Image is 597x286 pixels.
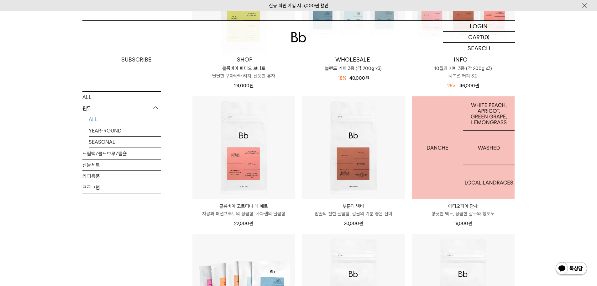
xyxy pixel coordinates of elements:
p: 원두 [82,103,161,114]
p: 10월의 커피 3종 (각 200g x3) [412,65,515,72]
a: 10월의 커피 3종 (각 200g x3) 시즈널 커피 3종 [412,65,515,80]
a: 블렌드 커피 3종 (각 200g x3) [302,65,405,72]
p: INFO [407,54,515,65]
span: 원 [365,75,369,81]
span: 원 [249,221,253,226]
p: 시즈널 커피 3종 [412,72,515,80]
span: 46,000 [459,83,479,89]
div: 18% [338,74,346,82]
a: 선물세트 [82,159,161,170]
p: 달달한 구아바와 리치, 산뜻한 유자 [192,72,295,80]
a: 커피용품 [82,170,161,181]
a: CART (0) [443,32,515,43]
img: 콜롬비아 코르티나 데 예로 [192,96,295,199]
a: ALL [89,114,161,125]
img: 로고 [291,32,306,42]
a: 드립백/콜드브루/캡슐 [82,148,161,159]
p: WHOLESALE [299,54,407,65]
p: 에티오피아 단체 [412,202,515,210]
p: 부룬디 넴바 [302,202,405,210]
span: 40,000 [349,75,369,81]
p: SEARCH [468,43,490,54]
a: 에티오피아 단체 [412,96,515,199]
p: 향긋한 백도, 상큼한 살구와 청포도 [412,210,515,218]
p: LOGIN [470,21,488,31]
p: 자몽과 패션프루트의 상큼함, 사과잼의 달콤함 [192,210,295,218]
a: 콜롬비아 코르티나 데 예로 자몽과 패션프루트의 상큼함, 사과잼의 달콤함 [192,202,295,218]
p: CART [468,32,483,42]
a: SHOP [191,54,299,65]
img: 부룬디 넴바 [302,96,405,199]
a: ALL [82,91,161,102]
a: SEASONAL [89,136,161,147]
a: 부룬디 넴바 밤꿀의 진한 달콤함, 감귤의 기분 좋은 산미 [302,202,405,218]
span: 원 [475,83,479,89]
a: LOGIN [443,21,515,32]
a: YEAR-ROUND [89,125,161,136]
a: 신규 회원 가입 시 3,000원 할인 [269,3,328,8]
span: 원 [359,221,363,226]
img: 1000000480_add2_021.jpg [412,96,515,199]
span: 19,000 [454,221,472,226]
a: 프로그램 [82,182,161,193]
p: (0) [483,32,490,42]
span: 원 [468,221,472,226]
a: 콜롬비아 파티오 보니토 달달한 구아바와 리치, 산뜻한 유자 [192,65,295,80]
div: 25% [447,82,456,89]
img: 카카오톡 채널 1:1 채팅 버튼 [555,262,588,277]
span: 22,000 [234,221,253,226]
a: 에티오피아 단체 향긋한 백도, 상큼한 살구와 청포도 [412,202,515,218]
span: 20,000 [344,221,363,226]
span: 원 [249,83,254,89]
a: SUBSCRIBE [82,54,191,65]
p: 밤꿀의 진한 달콤함, 감귤의 기분 좋은 산미 [302,210,405,218]
p: 콜롬비아 코르티나 데 예로 [192,202,295,210]
p: 콜롬비아 파티오 보니토 [192,65,295,72]
span: 24,000 [234,83,254,89]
